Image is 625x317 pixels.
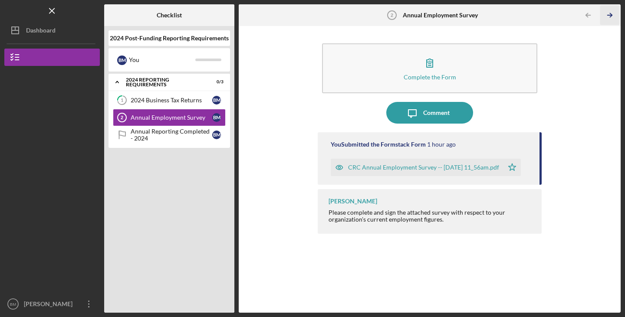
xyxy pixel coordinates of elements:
[113,126,226,144] a: Annual Reporting Completed - 2024BM
[331,141,426,148] div: You Submitted the Formstack Form
[212,113,221,122] div: B M
[129,52,195,67] div: You
[113,92,226,109] a: 12024 Business Tax ReturnsBM
[391,13,393,18] tspan: 2
[157,12,182,19] b: Checklist
[427,141,456,148] time: 2025-09-16 15:56
[212,131,221,139] div: B M
[4,22,100,39] button: Dashboard
[110,35,229,42] b: 2024 Post-Funding Reporting Requirements
[331,159,521,176] button: CRC Annual Employment Survey -- [DATE] 11_56am.pdf
[329,209,533,223] div: Please complete and sign the attached survey with respect to your organization's current employme...
[10,302,16,307] text: BM
[131,114,212,121] div: Annual Employment Survey
[121,98,123,103] tspan: 1
[212,96,221,105] div: B M
[348,164,499,171] div: CRC Annual Employment Survey -- [DATE] 11_56am.pdf
[131,128,212,142] div: Annual Reporting Completed - 2024
[322,43,537,93] button: Complete the Form
[386,102,473,124] button: Comment
[329,198,377,205] div: [PERSON_NAME]
[26,22,56,41] div: Dashboard
[4,295,100,313] button: BM[PERSON_NAME]
[131,97,212,104] div: 2024 Business Tax Returns
[22,295,78,315] div: [PERSON_NAME]
[126,77,202,87] div: 2024 Reporting Requirements
[117,56,127,65] div: B M
[121,115,123,120] tspan: 2
[423,102,450,124] div: Comment
[113,109,226,126] a: 2Annual Employment SurveyBM
[208,79,224,85] div: 0 / 3
[404,74,456,80] div: Complete the Form
[403,12,478,19] b: Annual Employment Survey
